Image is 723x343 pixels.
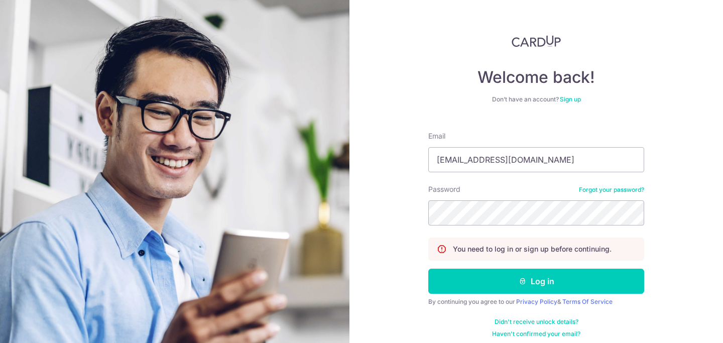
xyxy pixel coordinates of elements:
[428,147,644,172] input: Enter your Email
[512,35,561,47] img: CardUp Logo
[492,330,580,338] a: Haven't confirmed your email?
[428,95,644,103] div: Don’t have an account?
[495,318,578,326] a: Didn't receive unlock details?
[428,298,644,306] div: By continuing you agree to our &
[428,184,460,194] label: Password
[453,244,612,254] p: You need to log in or sign up before continuing.
[428,269,644,294] button: Log in
[562,298,613,305] a: Terms Of Service
[579,186,644,194] a: Forgot your password?
[560,95,581,103] a: Sign up
[428,131,445,141] label: Email
[428,67,644,87] h4: Welcome back!
[516,298,557,305] a: Privacy Policy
